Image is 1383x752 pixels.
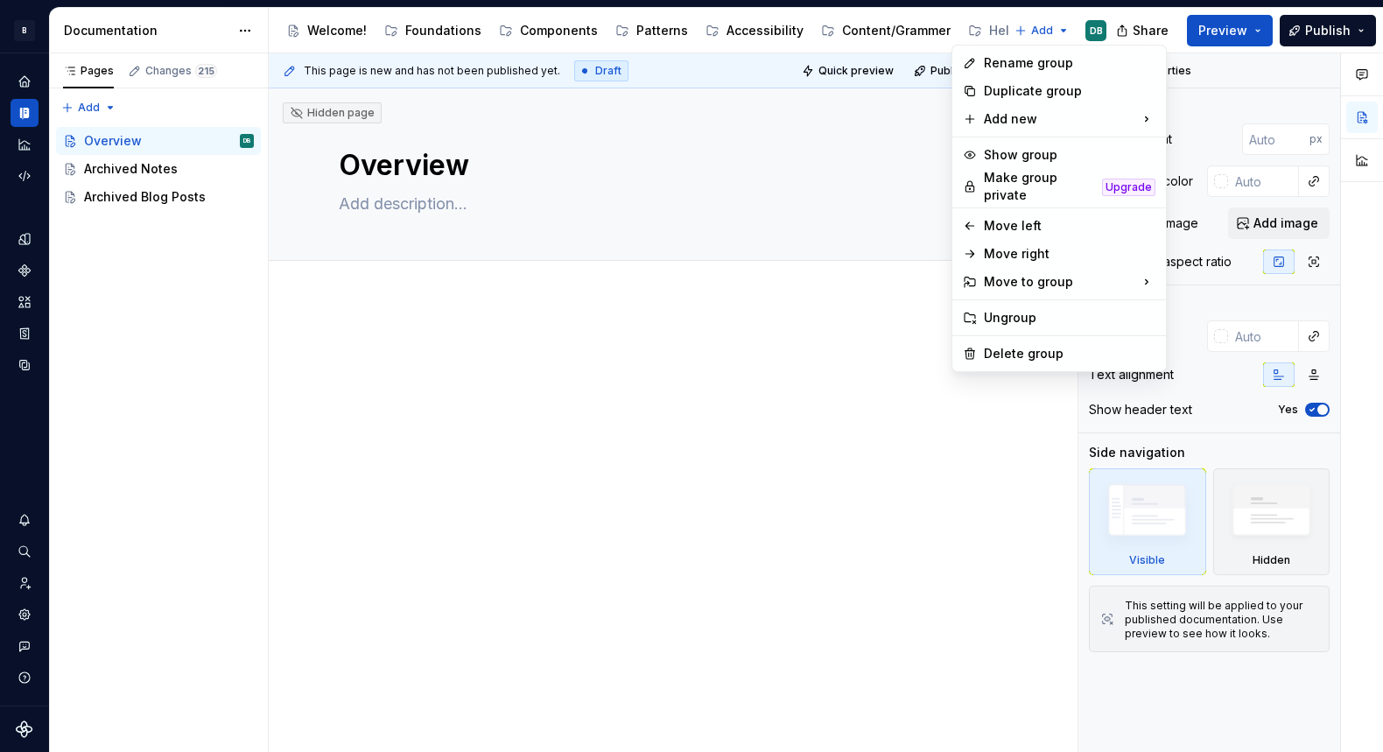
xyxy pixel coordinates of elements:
div: Ungroup [984,309,1155,327]
div: Move right [984,245,1155,263]
div: Move to group [956,268,1162,296]
div: Move left [984,217,1155,235]
div: Rename group [984,54,1155,72]
div: Add new [956,105,1162,133]
div: Make group private [984,169,1095,204]
div: Show group [984,146,1155,164]
div: Upgrade [1102,179,1155,196]
div: Delete group [984,345,1155,362]
div: Duplicate group [984,82,1155,100]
